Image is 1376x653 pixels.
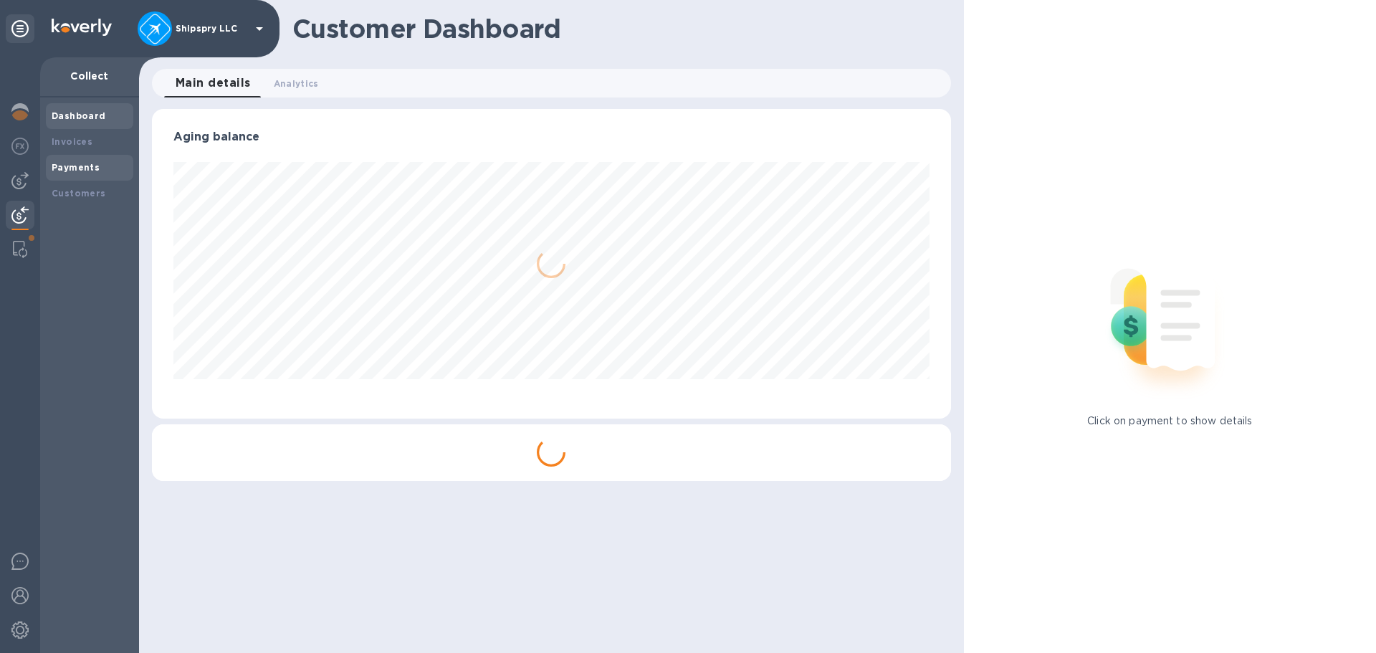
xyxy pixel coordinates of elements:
[52,188,106,199] b: Customers
[6,14,34,43] div: Unpin categories
[274,76,319,91] span: Analytics
[52,136,92,147] b: Invoices
[52,69,128,83] p: Collect
[52,110,106,121] b: Dashboard
[1087,414,1252,429] p: Click on payment to show details
[292,14,941,44] h1: Customer Dashboard
[176,24,247,34] p: Shipspry LLC
[176,73,251,93] span: Main details
[52,19,112,36] img: Logo
[173,130,930,144] h3: Aging balance
[52,162,100,173] b: Payments
[11,138,29,155] img: Foreign exchange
